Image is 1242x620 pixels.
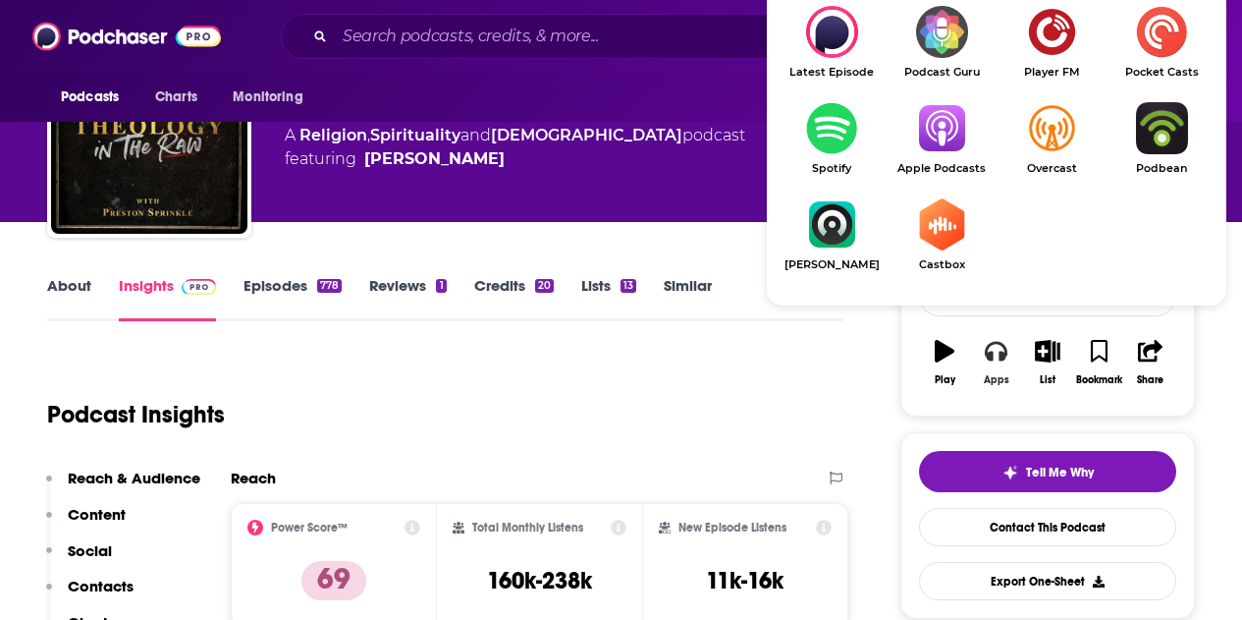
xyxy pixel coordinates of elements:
[285,147,745,171] span: featuring
[1026,465,1094,480] span: Tell Me Why
[219,79,328,116] button: open menu
[706,566,783,595] h3: 11k-16k
[1125,327,1176,398] button: Share
[997,66,1107,79] span: Player FM
[46,541,112,578] button: Social
[285,124,745,171] div: A podcast
[491,126,682,144] a: [DEMOGRAPHIC_DATA]
[231,469,276,487] h2: Reach
[1107,66,1216,79] span: Pocket Casts
[1073,327,1124,398] button: Bookmark
[47,400,225,429] h1: Podcast Insights
[472,521,583,535] h2: Total Monthly Listens
[1107,102,1216,175] a: PodbeanPodbean
[581,276,636,321] a: Lists13
[970,327,1021,398] button: Apps
[436,279,446,293] div: 1
[460,126,491,144] span: and
[46,577,134,613] button: Contacts
[887,66,997,79] span: Podcast Guru
[474,276,554,321] a: Credits20
[299,126,367,144] a: Religion
[664,276,712,321] a: Similar
[364,147,505,171] a: Dr. Preston Sprinkle
[887,198,997,271] a: CastboxCastbox
[142,79,209,116] a: Charts
[487,566,592,595] h3: 160k-238k
[370,126,460,144] a: Spirituality
[68,505,126,524] p: Content
[46,505,126,541] button: Content
[68,541,112,560] p: Social
[1107,162,1216,175] span: Podbean
[1002,465,1018,480] img: tell me why sparkle
[47,276,91,321] a: About
[335,21,841,52] input: Search podcasts, credits, & more...
[32,18,221,55] img: Podchaser - Follow, Share and Rate Podcasts
[997,6,1107,79] a: Player FMPlayer FM
[919,508,1176,546] a: Contact This Podcast
[997,102,1107,175] a: OvercastOvercast
[935,374,955,386] div: Play
[1076,374,1122,386] div: Bookmark
[369,276,446,321] a: Reviews1
[68,577,134,595] p: Contacts
[887,162,997,175] span: Apple Podcasts
[1022,327,1073,398] button: List
[1107,6,1216,79] a: Pocket CastsPocket Casts
[997,162,1107,175] span: Overcast
[367,126,370,144] span: ,
[1040,374,1055,386] div: List
[317,279,342,293] div: 778
[777,6,887,79] div: Theology in the Raw on Latest Episode
[919,327,970,398] button: Play
[46,469,200,505] button: Reach & Audience
[68,469,200,487] p: Reach & Audience
[777,66,887,79] span: Latest Episode
[243,276,342,321] a: Episodes778
[61,84,119,111] span: Podcasts
[119,276,216,321] a: InsightsPodchaser Pro
[887,258,997,271] span: Castbox
[47,79,144,116] button: open menu
[919,451,1176,492] button: tell me why sparkleTell Me Why
[777,102,887,175] a: SpotifySpotify
[678,521,786,535] h2: New Episode Listens
[233,84,302,111] span: Monitoring
[182,279,216,295] img: Podchaser Pro
[887,102,997,175] a: Apple PodcastsApple Podcasts
[1137,374,1163,386] div: Share
[887,6,997,79] a: Podcast GuruPodcast Guru
[984,374,1009,386] div: Apps
[281,14,1019,59] div: Search podcasts, credits, & more...
[51,37,247,234] img: Theology in the Raw
[271,521,348,535] h2: Power Score™
[777,198,887,271] a: Castro[PERSON_NAME]
[919,562,1176,600] button: Export One-Sheet
[777,258,887,271] span: [PERSON_NAME]
[621,279,636,293] div: 13
[301,561,366,600] p: 69
[777,162,887,175] span: Spotify
[535,279,554,293] div: 20
[155,84,197,111] span: Charts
